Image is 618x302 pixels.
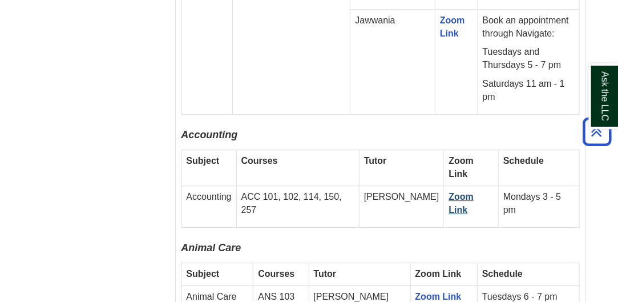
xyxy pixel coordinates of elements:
strong: Schedule [503,156,544,166]
p: ACC 101, 102, 114, 150, 257 [241,191,354,217]
td: Accounting [181,186,236,227]
a: Zoom Link [415,292,462,301]
strong: Tutor [364,156,387,166]
p: Tuesdays and Thursdays 5 - 7 pm [483,46,575,72]
td: [PERSON_NAME] [359,186,444,227]
strong: Schedule [482,269,523,279]
span: Accounting [181,129,238,140]
p: Mondays 3 - 5 pm [503,191,574,217]
strong: Zoom Link [449,156,474,179]
td: Jawwania [350,9,435,114]
a: Zoom Link [449,192,474,215]
a: Zoom Link [440,15,465,38]
strong: Subject [187,156,220,166]
span: Animal Care [181,242,241,253]
strong: Courses [258,269,294,279]
strong: Tutor [314,269,337,279]
strong: Zoom Link [415,269,462,279]
a: Back to Top [579,124,615,139]
strong: Courses [241,156,278,166]
p: Book an appointment through Navigate: [483,14,575,41]
strong: Subject [187,269,220,279]
p: Saturdays 11 am - 1 pm [483,78,575,104]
